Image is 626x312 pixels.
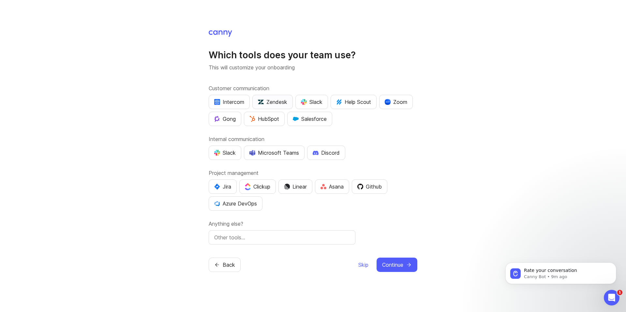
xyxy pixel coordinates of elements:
button: Github [352,179,387,194]
p: This will customize your onboarding [209,64,417,71]
span: Continue [382,261,403,269]
div: Linear [284,183,307,191]
img: WIAAAAASUVORK5CYII= [214,150,220,156]
button: Zoom [379,95,413,109]
span: Back [223,261,235,269]
button: Clickup [239,179,276,194]
button: Gong [209,112,241,126]
div: Github [357,183,382,191]
input: Other tools… [214,234,350,241]
span: Skip [358,261,368,269]
label: Customer communication [209,84,417,92]
button: Microsoft Teams [244,146,305,160]
img: +iLplPsjzba05dttzK064pds+5E5wZnCVbuGoLvBrYdmEPrXTzGo7zG60bLEREEjvOjaG9Saez5xsOEAbxBwOP6dkea84XY9O... [313,150,319,155]
img: svg+xml;base64,PHN2ZyB4bWxucz0iaHR0cDovL3d3dy53My5vcmcvMjAwMC9zdmciIHZpZXdCb3g9IjAgMCA0MC4zNDMgND... [214,184,220,190]
button: Jira [209,179,237,194]
img: eRR1duPH6fQxdnSV9IruPjCimau6md0HxlPR81SIPROHX1VjYjAN9a41AAAAAElFTkSuQmCC [214,99,220,105]
div: Discord [313,149,340,157]
button: Intercom [209,95,250,109]
div: Asana [320,183,344,191]
div: Clickup [245,183,270,191]
button: Slack [209,146,241,160]
div: Intercom [214,98,244,106]
button: Salesforce [287,112,332,126]
img: G+3M5qq2es1si5SaumCnMN47tP1CvAZneIVX5dcx+oz+ZLhv4kfP9DwAAAABJRU5ErkJggg== [249,116,255,122]
div: Zendesk [258,98,287,106]
div: HubSpot [249,115,279,123]
img: 0D3hMmx1Qy4j6AAAAAElFTkSuQmCC [357,184,363,190]
img: GKxMRLiRsgdWqxrdBeWfGK5kaZ2alx1WifDSa2kSTsK6wyJURKhUuPoQRYzjholVGzT2A2owx2gHwZoyZHHCYJ8YNOAZj3DSg... [293,116,299,122]
img: xLHbn3khTPgAAAABJRU5ErkJggg== [385,99,391,105]
div: Salesforce [293,115,327,123]
span: 1 [617,290,622,295]
button: Continue [377,258,417,272]
img: j83v6vj1tgY2AAAAABJRU5ErkJggg== [245,183,251,190]
button: Discord [307,146,345,160]
button: Zendesk [252,95,293,109]
img: D0GypeOpROL5AAAAAElFTkSuQmCC [249,150,255,155]
button: Skip [358,258,369,272]
div: Microsoft Teams [249,149,299,157]
button: Back [209,258,241,272]
label: Project management [209,169,417,177]
button: Slack [295,95,328,109]
img: qKnp5cUisfhcFQGr1t296B61Fm0WkUVwBZaiVE4uNRmEGBFetJMz8xGrgPHqF1mLDIG816Xx6Jz26AFmkmT0yuOpRCAR7zRpG... [214,116,220,122]
iframe: Intercom live chat [604,290,619,305]
button: Azure DevOps [209,196,262,211]
iframe: Intercom notifications message [496,249,626,294]
label: Internal communication [209,135,417,143]
div: Azure DevOps [214,200,257,207]
button: HubSpot [244,112,285,126]
img: WIAAAAASUVORK5CYII= [301,99,307,105]
div: Gong [214,115,236,123]
img: UniZRqrCPz6BHUWevMzgDJ1FW4xaGg2egd7Chm8uY0Al1hkDyjqDa8Lkk0kDEdqKkBok+T4wfoD0P0o6UMciQ8AAAAASUVORK... [258,99,264,105]
img: kV1LT1TqjqNHPtRK7+FoaplE1qRq1yqhg056Z8K5Oc6xxgIuf0oNQ9LelJqbcyPisAf0C9LDpX5UIuAAAAAElFTkSuQmCC [336,99,342,105]
div: Zoom [385,98,407,106]
div: Slack [214,149,236,157]
button: Help Scout [331,95,377,109]
img: YKcwp4sHBXAAAAAElFTkSuQmCC [214,201,220,206]
button: Asana [315,179,349,194]
label: Anything else? [209,220,417,228]
button: Linear [278,179,312,194]
div: Jira [214,183,231,191]
img: Canny Home [209,30,232,37]
div: Help Scout [336,98,371,106]
div: Slack [301,98,322,106]
img: Rf5nOJ4Qh9Y9HAAAAAElFTkSuQmCC [320,184,326,190]
h1: Which tools does your team use? [209,49,417,61]
img: Dm50RERGQWO2Ei1WzHVviWZlaLVriU9uRN6E+tIr91ebaDbMKKPDpFbssSuEG21dcGXkrKsuOVPwCeFJSFAIOxgiKgL2sFHRe... [284,184,290,190]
